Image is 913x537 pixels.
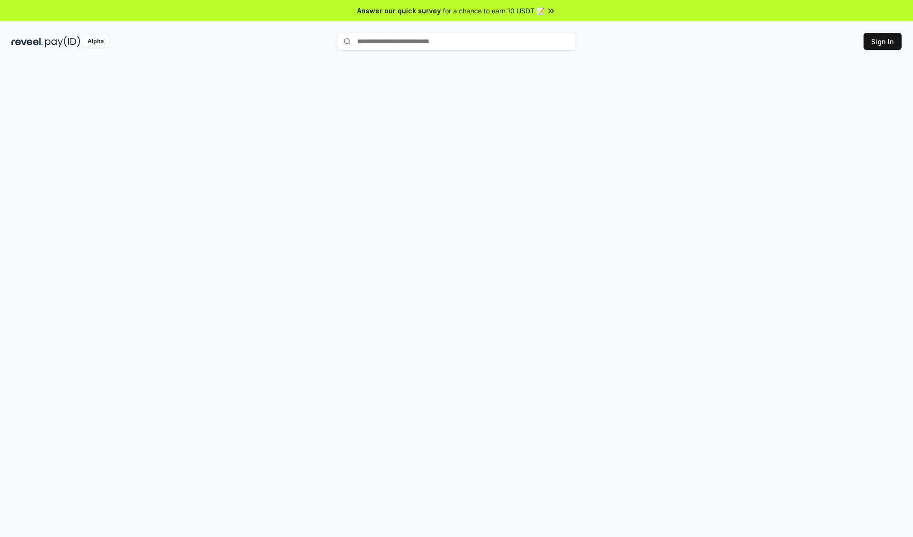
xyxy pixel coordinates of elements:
img: pay_id [45,36,80,48]
div: Alpha [82,36,109,48]
img: reveel_dark [11,36,43,48]
button: Sign In [864,33,902,50]
span: for a chance to earn 10 USDT 📝 [443,6,544,16]
span: Answer our quick survey [357,6,441,16]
